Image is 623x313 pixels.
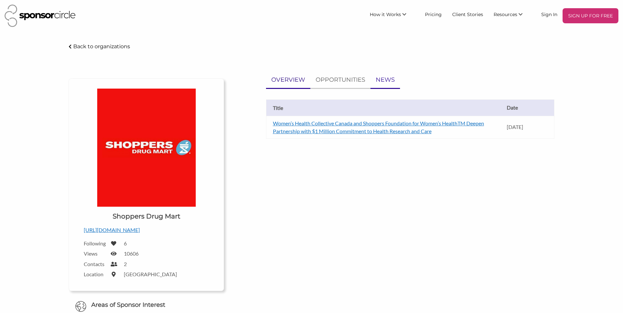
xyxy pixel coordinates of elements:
[494,11,517,17] span: Resources
[536,8,563,20] a: Sign In
[507,124,551,130] p: [DATE]
[113,212,180,221] h1: Shoppers Drug Mart
[447,8,488,20] a: Client Stories
[84,271,107,277] label: Location
[565,11,616,21] p: SIGN UP FOR FREE
[488,8,536,23] li: Resources
[84,250,107,257] label: Views
[97,89,196,207] img: Shoppers, SDM Logo
[124,261,127,267] label: 2
[124,250,139,257] label: 10606
[420,8,447,20] a: Pricing
[266,99,503,116] th: Title
[273,120,484,134] a: Women’s Health Collective Canada and Shoppers Foundation for Women’s HealthTM Deepen Partnership ...
[365,8,420,23] li: How it Works
[64,301,229,309] h6: Areas of Sponsor Interest
[124,271,177,277] label: [GEOGRAPHIC_DATA]
[271,75,305,85] p: OVERVIEW
[370,11,401,17] span: How it Works
[73,43,130,50] p: Back to organizations
[503,99,554,116] th: Date
[124,240,127,246] label: 6
[84,240,107,246] label: Following
[5,5,76,27] img: Sponsor Circle Logo
[316,75,365,85] p: OPPORTUNITIES
[75,301,86,312] img: Globe Icon
[84,226,209,234] p: [URL][DOMAIN_NAME]
[84,261,107,267] label: Contacts
[376,75,395,85] p: NEWS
